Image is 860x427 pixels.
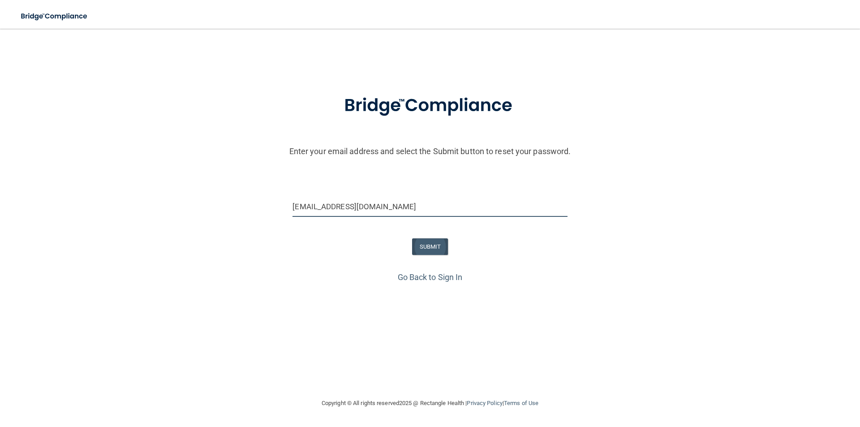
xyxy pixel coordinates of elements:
[326,82,534,129] img: bridge_compliance_login_screen.278c3ca4.svg
[504,400,538,406] a: Terms of Use
[267,389,593,418] div: Copyright © All rights reserved 2025 @ Rectangle Health | |
[398,272,463,282] a: Go Back to Sign In
[467,400,502,406] a: Privacy Policy
[292,197,567,217] input: Email
[13,7,96,26] img: bridge_compliance_login_screen.278c3ca4.svg
[412,238,448,255] button: SUBMIT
